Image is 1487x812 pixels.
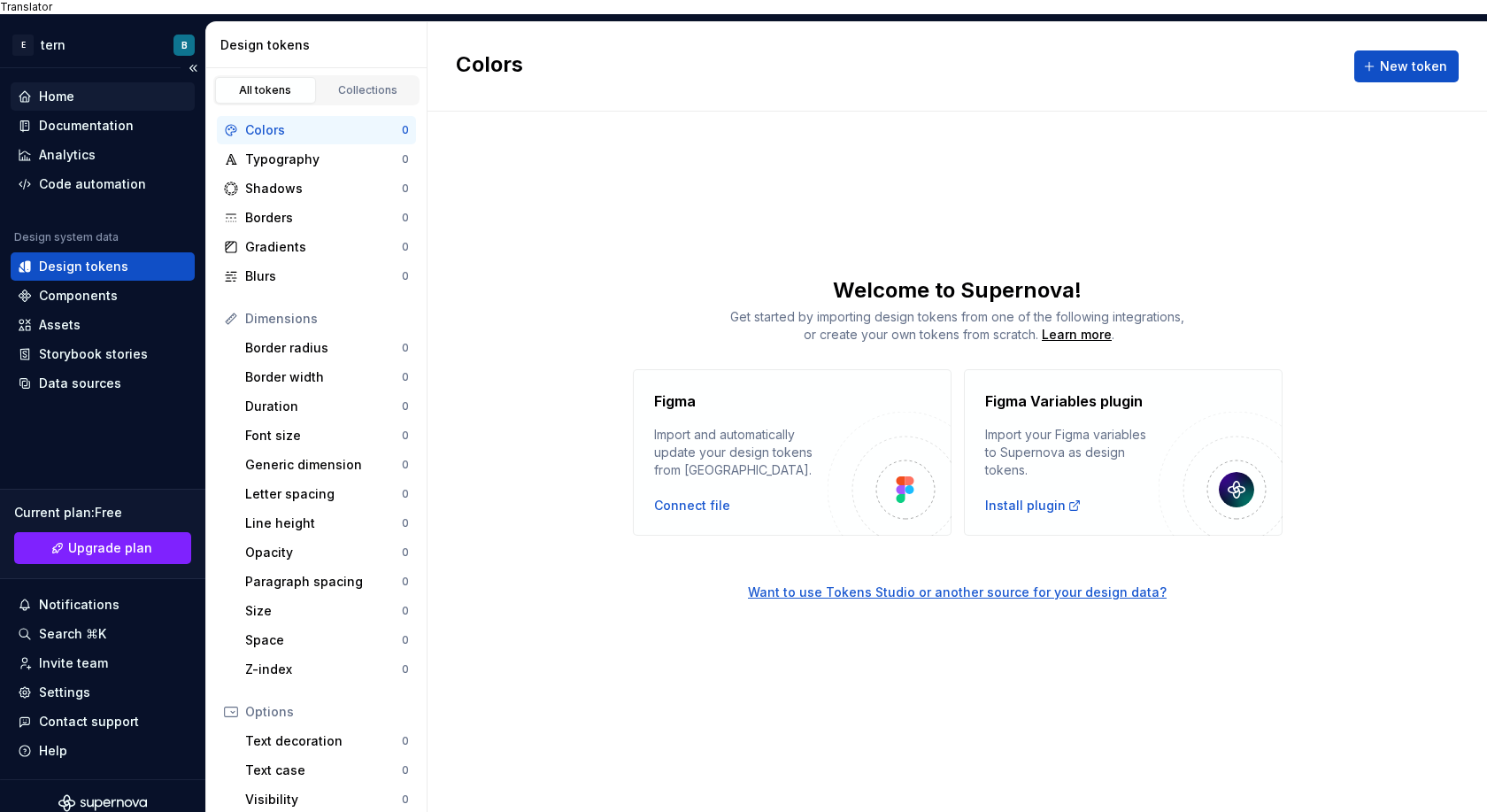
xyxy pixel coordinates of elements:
div: 0 [402,399,409,414]
a: Text case0 [238,756,416,785]
a: Space0 [238,626,416,654]
a: Install plugin [985,497,1082,514]
div: Space [245,631,402,649]
a: Analytics [11,141,195,169]
div: Letter spacing [245,485,402,503]
div: Gradients [245,238,402,256]
div: Font size [245,427,402,445]
div: 0 [402,763,409,777]
span: Upgrade plan [68,539,152,557]
div: Border radius [245,339,402,357]
div: Border width [245,368,402,386]
div: Import and automatically update your design tokens from [GEOGRAPHIC_DATA]. [654,426,828,479]
div: 0 [402,152,409,166]
a: Blurs0 [217,262,416,290]
div: Current plan : Free [14,504,191,522]
a: Gradients0 [217,233,416,261]
a: Data sources [11,369,195,398]
div: Components [39,287,118,305]
button: Help [11,737,195,765]
div: 0 [402,458,409,472]
a: Text decoration0 [238,727,416,755]
div: Duration [245,398,402,415]
button: Want to use Tokens Studio or another source for your design data? [748,584,1167,601]
div: Search ⌘K [39,625,106,643]
div: 0 [402,734,409,748]
a: Upgrade plan [14,532,191,564]
div: 0 [402,633,409,647]
div: E [12,35,34,56]
div: Typography [245,151,402,168]
div: Notifications [39,596,119,614]
div: 0 [402,516,409,530]
a: Assets [11,311,195,339]
div: 0 [402,269,409,283]
a: Borders0 [217,204,416,232]
div: Help [39,742,67,760]
a: Line height0 [238,509,416,537]
a: Want to use Tokens Studio or another source for your design data? [428,536,1487,601]
button: Notifications [11,591,195,619]
button: New token [1354,50,1459,82]
div: Text case [245,762,402,779]
div: Z-index [245,661,402,678]
div: 0 [402,240,409,254]
button: Search ⌘K [11,620,195,648]
div: Size [245,602,402,620]
div: Paragraph spacing [245,573,402,591]
div: 0 [402,487,409,501]
div: Documentation [39,117,134,135]
a: Opacity0 [238,538,416,567]
div: Colors [245,121,402,139]
a: Settings [11,678,195,707]
div: Assets [39,316,81,334]
div: 0 [402,545,409,560]
div: 0 [402,604,409,618]
button: EternB [4,26,202,64]
a: Colors0 [217,116,416,144]
button: Collapse sidebar [181,56,205,81]
div: Contact support [39,713,139,731]
div: 0 [402,370,409,384]
a: Z-index0 [238,655,416,684]
a: Shadows0 [217,174,416,203]
div: Visibility [245,791,402,808]
svg: Supernova Logo [58,794,147,812]
a: Components [11,282,195,310]
div: Code automation [39,175,146,193]
a: Typography0 [217,145,416,174]
div: Text decoration [245,732,402,750]
div: Borders [245,209,402,227]
div: Analytics [39,146,96,164]
button: Contact support [11,708,195,736]
a: Letter spacing0 [238,480,416,508]
div: Line height [245,514,402,532]
div: 0 [402,575,409,589]
a: Code automation [11,170,195,198]
div: Invite team [39,654,108,672]
div: Generic dimension [245,456,402,474]
div: Home [39,88,74,105]
a: Size0 [238,597,416,625]
div: Design tokens [220,36,420,54]
div: All tokens [221,83,310,97]
div: Opacity [245,544,402,561]
div: Learn more [1042,326,1112,344]
div: Import your Figma variables to Supernova as design tokens. [985,426,1159,479]
div: Collections [324,83,412,97]
div: tern [41,36,65,54]
span: New token [1380,58,1447,75]
a: Storybook stories [11,340,195,368]
div: Settings [39,684,90,701]
div: 0 [402,182,409,196]
div: 0 [402,429,409,443]
h4: Figma [654,391,696,412]
div: 0 [402,793,409,807]
div: Blurs [245,267,402,285]
div: Options [245,703,409,721]
a: Paragraph spacing0 [238,568,416,596]
div: 0 [402,662,409,677]
div: 0 [402,123,409,137]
